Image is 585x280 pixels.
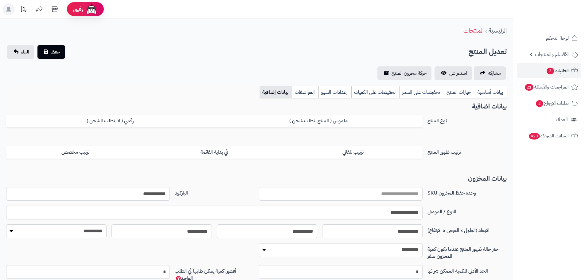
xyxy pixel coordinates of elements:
label: الباركود [172,187,256,197]
a: المنتجات [463,26,484,35]
a: العملاء [517,112,581,127]
span: المراجعات والأسئلة [524,83,569,91]
span: السلات المتروكة [528,132,569,140]
label: نوع المنتج [425,115,509,124]
img: ai-face.png [85,3,98,15]
a: بيانات أساسية [475,86,507,98]
a: طلبات الإرجاع2 [517,96,581,111]
h3: بيانات المخزون [6,175,507,182]
a: تحديثات المنصة [16,3,32,17]
a: استعراض [435,66,472,80]
button: حفظ [37,45,65,59]
span: 2 [536,100,543,107]
a: السلات المتروكة420 [517,128,581,143]
a: تخفيضات على الكميات [351,86,399,98]
span: حفظ [51,48,60,56]
span: الطلبات [546,66,569,75]
a: الغاء [7,45,34,59]
span: الغاء [21,48,29,56]
span: استعراض [449,69,467,77]
label: الحد الأدنى للكمية الممكن شرائها [425,265,509,275]
a: إعدادات السيو [318,86,351,98]
label: ترتيب تلقائي [284,146,423,159]
a: المراجعات والأسئلة21 [517,80,581,94]
label: اختر حالة ظهور المنتج عندما تكون كمية المخزون صفر [425,243,509,260]
span: 420 [529,133,540,140]
span: 21 [525,84,533,91]
a: مشاركه [474,66,506,80]
label: النوع / الموديل [425,206,509,215]
a: تخفيضات على السعر [399,86,444,98]
a: خيارات المنتج [444,86,475,98]
label: وحده حفظ المخزون SKU [425,187,509,197]
h2: تعديل المنتج [469,45,507,58]
span: مشاركه [488,69,501,77]
label: ملموس ( المنتج يتطلب شحن ) [214,115,423,127]
a: الطلبات3 [517,63,581,78]
a: المواصفات [292,86,318,98]
span: لوحة التحكم [546,34,569,42]
span: الأقسام والمنتجات [535,50,569,59]
a: حركة مخزون المنتج [377,66,431,80]
label: ترتيب ظهور المنتج [425,146,509,156]
span: رفيق [73,6,83,13]
label: الابعاد (الطول x العرض x الارتفاع) [425,224,509,234]
span: العملاء [556,115,568,124]
label: رقمي ( لا يتطلب الشحن ) [6,115,214,127]
label: ترتيب مخصص [6,146,145,159]
span: حركة مخزون المنتج [392,69,427,77]
span: طلبات الإرجاع [535,99,569,108]
h3: بيانات اضافية [6,103,507,110]
label: في بداية القائمة [145,146,284,159]
a: بيانات إضافية [260,86,292,98]
a: الرئيسية [489,26,507,35]
span: 3 [547,68,554,74]
a: لوحة التحكم [517,31,581,45]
